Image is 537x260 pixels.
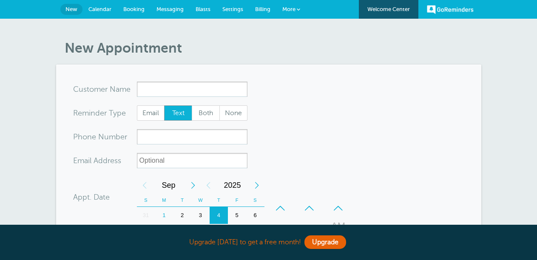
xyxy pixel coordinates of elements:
[196,6,210,12] span: Blasts
[155,224,173,241] div: 8
[73,82,137,97] div: ame
[155,207,173,224] div: 1
[228,207,246,224] div: 5
[123,6,145,12] span: Booking
[56,233,481,252] div: Upgrade [DATE] to get a free month!
[65,6,77,12] span: New
[191,207,210,224] div: Wednesday, September 3
[87,133,109,141] span: ne Nu
[216,177,249,194] span: 2025
[152,177,185,194] span: September
[191,207,210,224] div: 3
[191,194,210,207] th: W
[88,157,108,164] span: il Add
[73,133,87,141] span: Pho
[228,224,246,241] div: Friday, September 12
[173,224,191,241] div: 9
[156,6,184,12] span: Messaging
[255,6,270,12] span: Billing
[87,85,116,93] span: tomer N
[282,6,295,12] span: More
[137,224,155,241] div: 7
[88,6,111,12] span: Calendar
[137,177,152,194] div: Previous Month
[191,224,210,241] div: Wednesday, September 10
[210,194,228,207] th: T
[137,153,247,168] input: Optional
[222,6,243,12] span: Settings
[219,105,247,121] label: None
[228,207,246,224] div: Friday, September 5
[155,207,173,224] div: Today, Monday, September 1
[185,177,201,194] div: Next Month
[304,235,346,249] a: Upgrade
[173,194,191,207] th: T
[73,109,126,117] label: Reminder Type
[137,224,155,241] div: Sunday, September 7
[210,207,228,224] div: Thursday, September 4
[73,157,88,164] span: Ema
[173,224,191,241] div: Tuesday, September 9
[246,194,264,207] th: S
[191,224,210,241] div: 10
[155,194,173,207] th: M
[246,224,264,241] div: Saturday, September 13
[328,218,349,235] div: AM
[137,105,165,121] label: Email
[210,224,228,241] div: Thursday, September 11
[246,207,264,224] div: 6
[173,207,191,224] div: 2
[137,207,155,224] div: Sunday, August 31
[249,177,264,194] div: Next Year
[137,194,155,207] th: S
[192,106,219,120] span: Both
[246,207,264,224] div: Saturday, September 6
[60,4,82,15] a: New
[173,207,191,224] div: Tuesday, September 2
[246,224,264,241] div: 13
[210,224,228,241] div: 11
[73,129,137,144] div: mber
[164,105,192,121] label: Text
[137,207,155,224] div: 31
[210,207,228,224] div: 4
[73,85,87,93] span: Cus
[73,193,110,201] label: Appt. Date
[228,194,246,207] th: F
[165,106,192,120] span: Text
[137,106,165,120] span: Email
[192,105,220,121] label: Both
[201,177,216,194] div: Previous Year
[65,40,481,56] h1: New Appointment
[220,106,247,120] span: None
[155,224,173,241] div: Monday, September 8
[73,153,137,168] div: ress
[228,224,246,241] div: 12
